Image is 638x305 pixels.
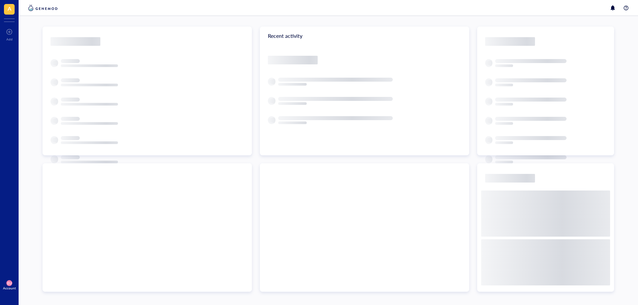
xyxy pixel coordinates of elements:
[3,286,16,290] div: Account
[6,37,13,41] div: Add
[27,4,59,12] img: genemod-logo
[260,27,469,45] div: Recent activity
[8,4,11,13] span: A
[7,281,12,285] span: EU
